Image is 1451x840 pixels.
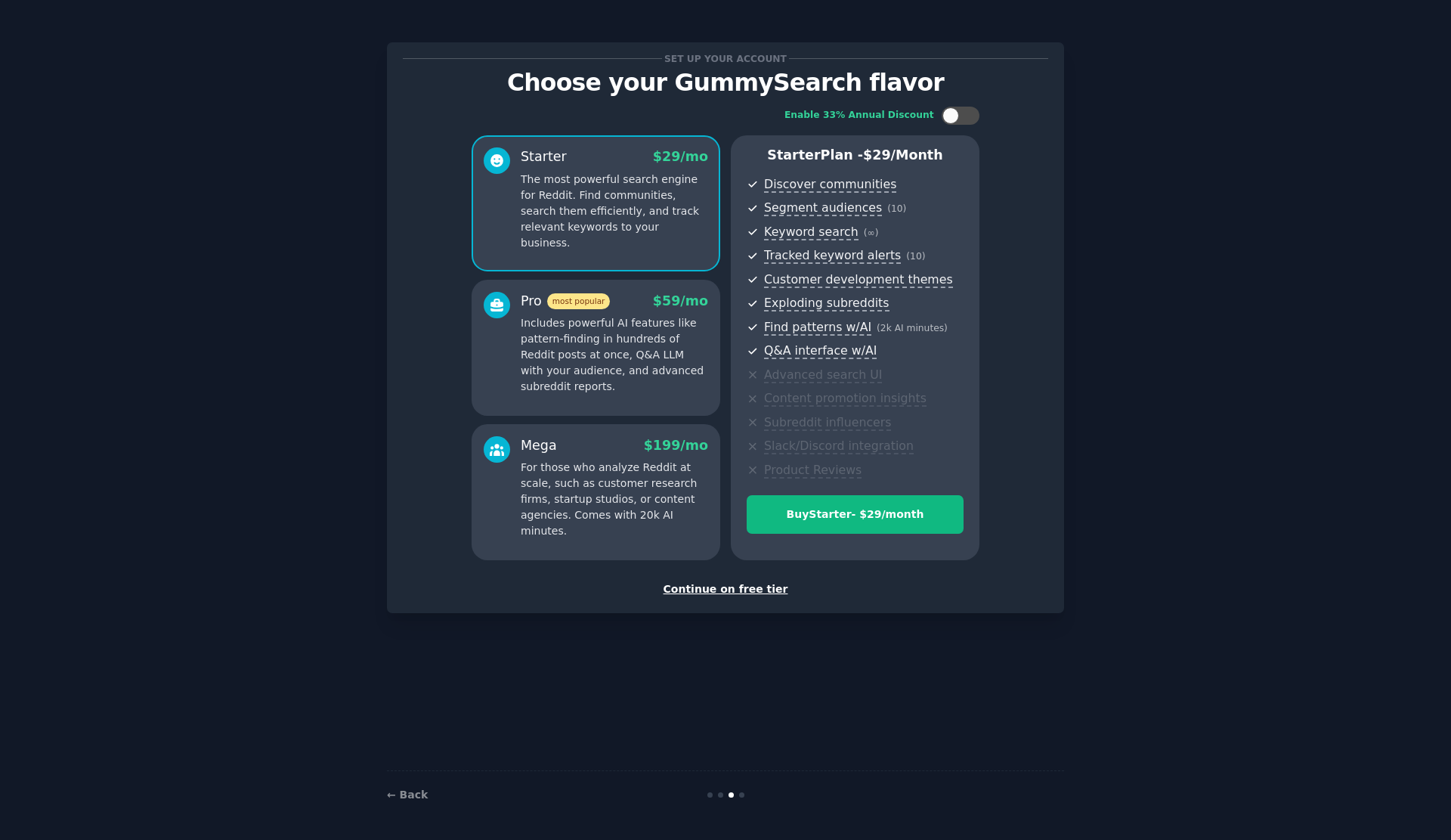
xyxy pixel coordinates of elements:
span: Product Reviews [764,463,862,479]
p: For those who analyze Reddit at scale, such as customer research firms, startup studios, or conte... [521,460,708,539]
span: ( ∞ ) [864,228,879,238]
div: Continue on free tier [403,581,1048,597]
span: ( 2k AI minutes ) [877,323,948,333]
span: $ 29 /month [863,147,943,163]
span: $ 59 /mo [653,293,708,308]
div: Starter [521,147,567,166]
span: Exploding subreddits [764,296,889,312]
p: Starter Plan - [747,146,964,165]
span: most popular [547,293,611,309]
button: BuyStarter- $29/month [747,495,964,534]
span: Set up your account [662,51,790,67]
span: Segment audiences [764,200,882,216]
span: $ 29 /mo [653,149,708,164]
span: Keyword search [764,225,859,240]
div: Pro [521,292,610,311]
span: Slack/Discord integration [764,439,914,454]
span: Tracked keyword alerts [764,248,901,264]
div: Mega [521,436,557,455]
span: Q&A interface w/AI [764,343,877,359]
p: The most powerful search engine for Reddit. Find communities, search them efficiently, and track ... [521,172,708,251]
span: $ 199 /mo [644,438,708,453]
span: Content promotion insights [764,391,927,407]
p: Choose your GummySearch flavor [403,70,1048,96]
span: Advanced search UI [764,367,882,383]
span: ( 10 ) [906,251,925,262]
span: Find patterns w/AI [764,320,871,336]
div: Buy Starter - $ 29 /month [747,507,963,522]
div: Enable 33% Annual Discount [784,109,934,122]
span: ( 10 ) [887,203,906,214]
span: Discover communities [764,177,896,193]
span: Subreddit influencers [764,415,891,431]
span: Customer development themes [764,272,953,288]
a: ← Back [387,789,428,801]
p: Includes powerful AI features like pattern-finding in hundreds of Reddit posts at once, Q&A LLM w... [521,315,708,395]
